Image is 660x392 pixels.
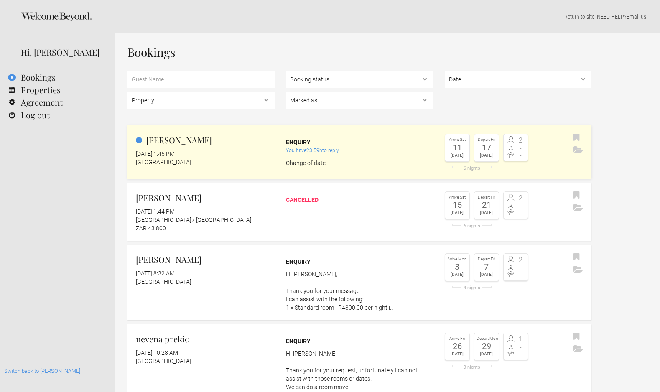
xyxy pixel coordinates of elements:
div: 6 nights [445,224,499,228]
a: Return to site [564,13,594,20]
button: Archive [571,144,585,157]
button: Bookmark [571,189,582,202]
span: - [516,344,526,351]
span: 2 [516,137,526,144]
div: [DATE] [477,209,497,216]
flynt-date-display: [DATE] 1:44 PM [136,208,175,215]
a: [PERSON_NAME] [DATE] 1:44 PM [GEOGRAPHIC_DATA] / [GEOGRAPHIC_DATA] ZAR 43,800 cancelled Arrive Sa... [127,183,591,241]
div: Arrive Sat [447,194,467,201]
div: 26 [447,342,467,350]
div: Hi, [PERSON_NAME] [21,46,102,59]
button: Bookmark [571,331,582,343]
div: [DATE] [477,350,497,358]
span: 1 [516,336,526,343]
div: 17 [477,143,497,152]
flynt-notification-badge: 8 [8,74,16,81]
div: [GEOGRAPHIC_DATA] [136,158,275,166]
span: 2 [516,195,526,201]
span: - [516,209,526,216]
div: Depart Fri [477,194,497,201]
div: 21 [477,201,497,209]
div: [DATE] [477,152,497,159]
flynt-date-display: [DATE] 10:28 AM [136,349,178,356]
span: - [516,145,526,152]
h2: [PERSON_NAME] [136,134,275,146]
a: [PERSON_NAME] [DATE] 8:32 AM [GEOGRAPHIC_DATA] Enquiry Hi [PERSON_NAME], Thank you for your messa... [127,245,591,320]
div: [DATE] [447,209,467,216]
a: Switch back to [PERSON_NAME] [4,368,80,374]
div: Enquiry [286,257,433,266]
flynt-countdown: 23:59h [306,148,322,153]
h2: nevena prekic [136,333,275,345]
button: Archive [571,343,585,356]
div: Enquiry [286,337,433,345]
div: 3 nights [445,365,499,369]
div: [DATE] [447,350,467,358]
h2: [PERSON_NAME] [136,191,275,204]
div: [DATE] [447,271,467,278]
div: Arrive Fri [447,335,467,342]
button: Archive [571,264,585,276]
div: 29 [477,342,497,350]
select: , [445,71,592,88]
div: 11 [447,143,467,152]
div: Depart Fri [477,256,497,263]
flynt-date-display: [DATE] 1:45 PM [136,150,175,157]
div: [GEOGRAPHIC_DATA] [136,277,275,286]
a: Email us [627,13,646,20]
select: , , , [286,92,433,109]
div: 3 [447,262,467,271]
h1: Bookings [127,46,591,59]
div: [DATE] [447,152,467,159]
div: [DATE] [477,271,497,278]
div: 7 [477,262,497,271]
div: You have to reply [286,146,433,155]
span: - [516,265,526,271]
div: 4 nights [445,285,499,290]
a: [PERSON_NAME] [DATE] 1:45 PM [GEOGRAPHIC_DATA] Enquiry You have23:59hto reply Change of date Arri... [127,125,591,179]
div: Depart Fri [477,136,497,143]
button: Archive [571,202,585,214]
button: Bookmark [571,251,582,264]
span: - [516,271,526,278]
button: Bookmark [571,132,582,144]
div: Arrive Mon [447,256,467,263]
h2: [PERSON_NAME] [136,253,275,266]
span: - [516,351,526,357]
flynt-currency: ZAR 43,800 [136,225,166,232]
span: - [516,203,526,209]
div: Depart Mon [477,335,497,342]
select: , , [286,71,433,88]
p: HI [PERSON_NAME], Thank you for your request, unfortunately I can not assist with those rooms or ... [286,349,433,391]
div: Enquiry [286,138,433,146]
span: - [516,152,526,159]
p: | NEED HELP? . [127,13,647,21]
span: 2 [516,257,526,263]
div: 15 [447,201,467,209]
div: 6 nights [445,166,499,171]
p: Hi [PERSON_NAME], Thank you for your message. I can assist with the following: 1 x Standard room ... [286,270,433,312]
div: [GEOGRAPHIC_DATA] [136,357,275,365]
div: [GEOGRAPHIC_DATA] / [GEOGRAPHIC_DATA] [136,216,275,224]
div: Arrive Sat [447,136,467,143]
p: Change of date [286,159,433,167]
flynt-date-display: [DATE] 8:32 AM [136,270,175,277]
input: Guest Name [127,71,275,88]
div: cancelled [286,196,433,204]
